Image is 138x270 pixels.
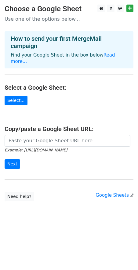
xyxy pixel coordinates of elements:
h4: How to send your first MergeMail campaign [11,35,127,50]
h3: Choose a Google Sheet [5,5,133,13]
input: Next [5,159,20,169]
a: Read more... [11,52,115,64]
a: Select... [5,96,27,105]
h4: Select a Google Sheet: [5,84,133,91]
p: Find your Google Sheet in the box below [11,52,127,65]
small: Example: [URL][DOMAIN_NAME] [5,148,67,152]
a: Need help? [5,192,34,201]
input: Paste your Google Sheet URL here [5,135,130,147]
a: Google Sheets [96,192,133,198]
h4: Copy/paste a Google Sheet URL: [5,125,133,133]
p: Use one of the options below... [5,16,133,22]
